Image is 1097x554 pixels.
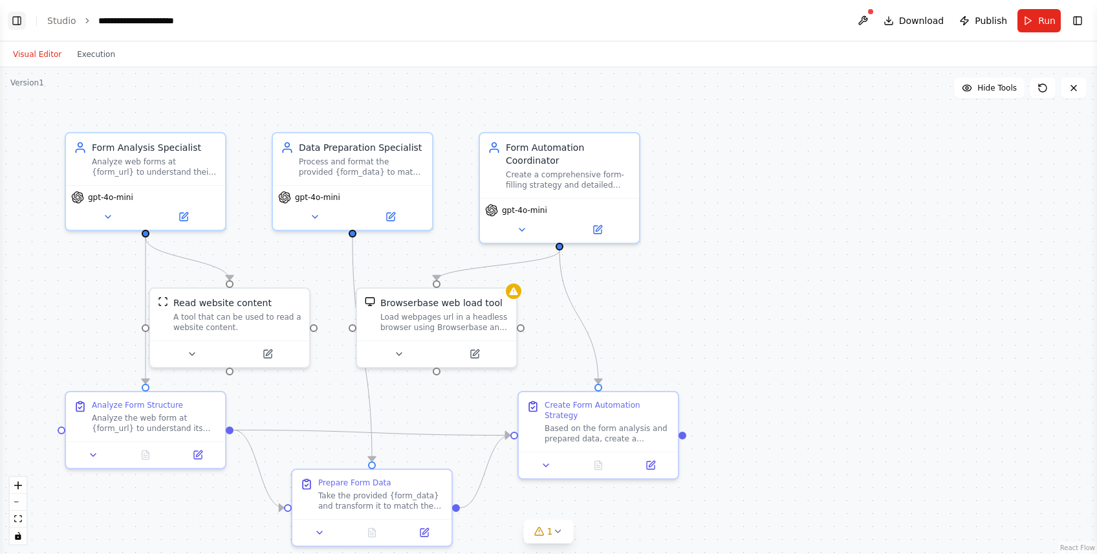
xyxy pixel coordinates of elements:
div: Load webpages url in a headless browser using Browserbase and return the contents [380,312,508,333]
nav: breadcrumb [47,14,199,27]
div: Form Automation CoordinatorCreate a comprehensive form-filling strategy and detailed step-by-step... [479,132,640,244]
button: No output available [118,447,173,463]
button: Open in side panel [628,458,673,473]
button: Open in side panel [354,209,427,225]
g: Edge from cf5fabdf-784d-4101-9347-04a378f8e536 to 44f958bb-2245-4942-8465-55083d320854 [139,238,236,280]
div: Form Automation Coordinator [506,141,631,167]
span: gpt-4o-mini [88,192,133,203]
div: Data Preparation SpecialistProcess and format the provided {form_data} to match the exact require... [272,132,433,231]
span: Publish [975,14,1007,27]
g: Edge from d394ba89-db5a-49c0-92a4-4c6058cf9663 to bf29cc4d-d292-46ed-8178-b1479857a77d [346,238,378,461]
span: gpt-4o-mini [295,192,340,203]
div: Prepare Form DataTake the provided {form_data} and transform it to match the exact requirements i... [291,469,453,547]
button: Download [878,9,950,32]
button: zoom out [10,494,27,511]
div: ScrapeWebsiteToolRead website contentA tool that can be used to read a website content. [149,287,310,368]
button: Open in side panel [402,525,446,540]
button: Run [1017,9,1061,32]
div: Analyze web forms at {form_url} to understand their structure, required fields, field types, and ... [92,157,217,177]
button: toggle interactivity [10,527,27,544]
div: Create a comprehensive form-filling strategy and detailed step-by-step instructions for completin... [506,170,631,190]
div: Version 1 [10,78,44,88]
button: Open in side panel [561,222,634,238]
button: Publish [954,9,1012,32]
img: BrowserbaseLoadTool [365,296,375,307]
button: No output available [345,525,400,540]
img: ScrapeWebsiteTool [158,296,168,307]
button: Open in side panel [147,209,220,225]
g: Edge from e9f8eabb-8e3f-4c71-a7c2-078df6fe3f73 to 63be0655-8e52-490c-b363-bc662b9d9b42 [553,250,605,384]
button: Show left sidebar [8,12,26,30]
button: zoom in [10,477,27,494]
div: Take the provided {form_data} and transform it to match the exact requirements identified in the ... [318,491,444,511]
div: Analyze the web form at {form_url} to understand its complete structure. Identify all form fields... [92,413,217,434]
button: Show right sidebar [1069,12,1087,30]
button: 1 [524,520,574,544]
div: Create Form Automation StrategyBased on the form analysis and prepared data, create a comprehensi... [517,391,679,480]
div: Based on the form analysis and prepared data, create a comprehensive automation strategy for form... [545,423,670,444]
span: Download [899,14,944,27]
div: Form Analysis SpecialistAnalyze web forms at {form_url} to understand their structure, required f... [65,132,226,231]
button: Visual Editor [5,47,69,62]
div: Form Analysis Specialist [92,141,217,154]
g: Edge from 587cb4a0-cfd6-4eff-98c0-28f7d032ac77 to bf29cc4d-d292-46ed-8178-b1479857a77d [234,424,284,515]
div: Browserbase web load tool [380,296,503,309]
button: No output available [571,458,626,473]
button: Execution [69,47,123,62]
button: Open in side panel [175,447,220,463]
div: Process and format the provided {form_data} to match the exact requirements of the analyzed form ... [299,157,424,177]
button: Hide Tools [954,78,1025,98]
div: Read website content [173,296,272,309]
button: Open in side panel [231,346,304,362]
div: Analyze Form Structure [92,400,183,410]
div: A tool that can be used to read a website content. [173,312,301,333]
span: Hide Tools [977,83,1017,93]
g: Edge from e9f8eabb-8e3f-4c71-a7c2-078df6fe3f73 to 701df7cf-0700-4067-b7f3-e2377a7a52ea [430,250,566,280]
g: Edge from 587cb4a0-cfd6-4eff-98c0-28f7d032ac77 to 63be0655-8e52-490c-b363-bc662b9d9b42 [234,424,510,442]
div: Data Preparation Specialist [299,141,424,154]
button: fit view [10,511,27,527]
div: BrowserbaseLoadToolBrowserbase web load toolLoad webpages url in a headless browser using Browser... [356,287,517,368]
div: Analyze Form StructureAnalyze the web form at {form_url} to understand its complete structure. Id... [65,391,226,469]
g: Edge from cf5fabdf-784d-4101-9347-04a378f8e536 to 587cb4a0-cfd6-4eff-98c0-28f7d032ac77 [139,238,152,384]
div: React Flow controls [10,477,27,544]
a: Studio [47,16,76,26]
div: Create Form Automation Strategy [545,400,670,421]
span: gpt-4o-mini [502,205,547,216]
div: Prepare Form Data [318,478,391,488]
g: Edge from bf29cc4d-d292-46ed-8178-b1479857a77d to 63be0655-8e52-490c-b363-bc662b9d9b42 [460,429,510,515]
span: 1 [547,525,553,538]
button: Open in side panel [438,346,511,362]
span: Run [1038,14,1056,27]
a: React Flow attribution [1060,544,1095,551]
